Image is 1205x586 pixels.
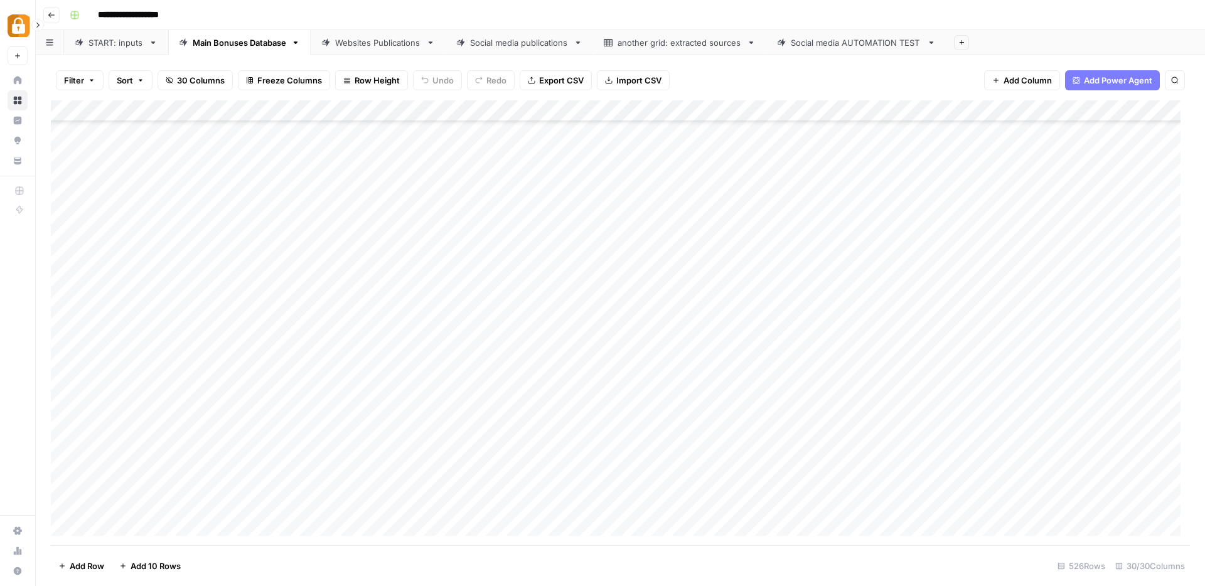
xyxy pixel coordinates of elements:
button: Add Column [984,70,1060,90]
button: Row Height [335,70,408,90]
a: Usage [8,541,28,561]
span: Add Column [1004,74,1052,87]
div: 30/30 Columns [1110,556,1190,576]
div: Social media AUTOMATION TEST [791,36,922,49]
div: Websites Publications [335,36,421,49]
span: Filter [64,74,84,87]
span: Redo [486,74,506,87]
img: Adzz Logo [8,14,30,37]
span: Row Height [355,74,400,87]
span: Export CSV [539,74,584,87]
a: Main Bonuses Database [168,30,311,55]
a: Settings [8,521,28,541]
div: another grid: extracted sources [618,36,742,49]
button: Redo [467,70,515,90]
a: Opportunities [8,131,28,151]
a: Social media publications [446,30,593,55]
div: START: inputs [88,36,144,49]
div: Social media publications [470,36,569,49]
button: Export CSV [520,70,592,90]
a: Insights [8,110,28,131]
a: another grid: extracted sources [593,30,766,55]
button: Filter [56,70,104,90]
span: Import CSV [616,74,661,87]
button: Undo [413,70,462,90]
span: Sort [117,74,133,87]
button: Add 10 Rows [112,556,188,576]
a: Your Data [8,151,28,171]
a: Browse [8,90,28,110]
span: Freeze Columns [257,74,322,87]
span: 30 Columns [177,74,225,87]
a: Websites Publications [311,30,446,55]
button: Workspace: Adzz [8,10,28,41]
button: Import CSV [597,70,670,90]
button: Help + Support [8,561,28,581]
button: Add Row [51,556,112,576]
a: Home [8,70,28,90]
span: Undo [432,74,454,87]
a: START: inputs [64,30,168,55]
a: Social media AUTOMATION TEST [766,30,946,55]
button: 30 Columns [158,70,233,90]
button: Freeze Columns [238,70,330,90]
span: Add 10 Rows [131,560,181,572]
button: Add Power Agent [1065,70,1160,90]
span: Add Power Agent [1084,74,1152,87]
span: Add Row [70,560,104,572]
div: 526 Rows [1052,556,1110,576]
div: Main Bonuses Database [193,36,286,49]
button: Sort [109,70,153,90]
